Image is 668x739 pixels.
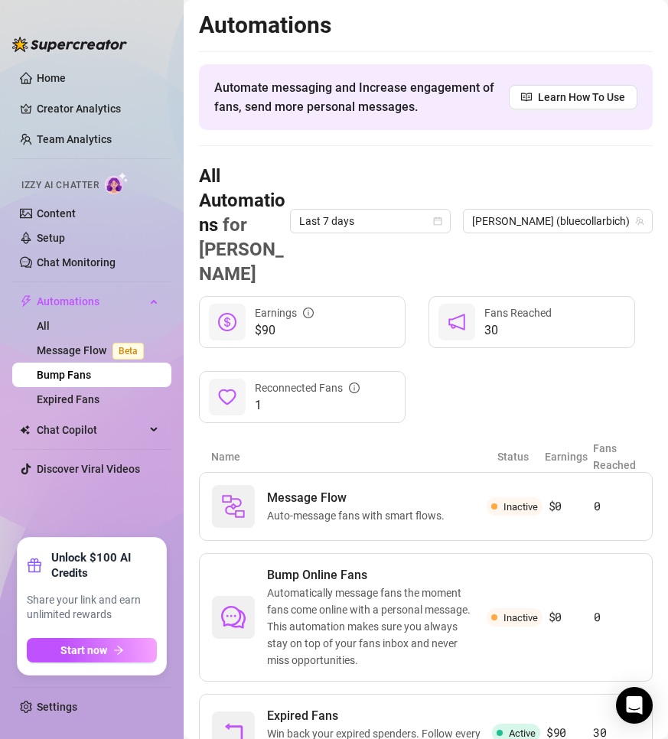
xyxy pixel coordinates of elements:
[37,369,91,381] a: Bump Fans
[255,321,314,340] span: $90
[199,214,284,285] span: for [PERSON_NAME]
[545,448,592,465] article: Earnings
[484,307,552,319] span: Fans Reached
[448,313,466,331] span: notification
[27,593,157,623] span: Share your link and earn unlimited rewards
[60,644,107,656] span: Start now
[593,440,640,474] article: Fans Reached
[199,11,653,40] h2: Automations
[199,164,290,287] h3: All Automations
[20,425,30,435] img: Chat Copilot
[211,448,497,465] article: Name
[484,321,552,340] span: 30
[113,645,124,656] span: arrow-right
[635,216,644,226] span: team
[214,78,509,116] span: Automate messaging and Increase engagement of fans, send more personal messages.
[509,85,637,109] a: Learn How To Use
[37,232,65,244] a: Setup
[267,566,487,584] span: Bump Online Fans
[218,388,236,406] span: heart
[37,418,145,442] span: Chat Copilot
[549,608,595,627] article: $0
[37,344,150,356] a: Message FlowBeta
[594,497,640,516] article: 0
[37,96,159,121] a: Creator Analytics
[349,383,360,393] span: info-circle
[267,707,492,725] span: Expired Fans
[255,396,360,415] span: 1
[221,605,246,630] span: comment
[616,687,653,724] div: Open Intercom Messenger
[37,133,112,145] a: Team Analytics
[20,295,32,308] span: thunderbolt
[27,638,157,662] button: Start nowarrow-right
[112,343,144,360] span: Beta
[105,172,129,194] img: AI Chatter
[21,178,99,193] span: Izzy AI Chatter
[303,308,314,318] span: info-circle
[255,379,360,396] div: Reconnected Fans
[218,313,236,331] span: dollar
[509,728,536,739] span: Active
[472,210,644,233] span: Britt (bluecollarbich)
[37,289,145,314] span: Automations
[37,207,76,220] a: Content
[267,507,451,524] span: Auto-message fans with smart flows.
[433,216,442,226] span: calendar
[549,497,595,516] article: $0
[521,92,532,103] span: read
[37,463,140,475] a: Discover Viral Videos
[267,584,487,669] span: Automatically message fans the moment fans come online with a personal message. This automation m...
[221,494,246,519] img: svg%3e
[503,501,538,513] span: Inactive
[27,558,42,573] span: gift
[299,210,442,233] span: Last 7 days
[37,320,50,332] a: All
[37,72,66,84] a: Home
[267,489,451,507] span: Message Flow
[51,550,157,581] strong: Unlock $100 AI Credits
[37,701,77,713] a: Settings
[497,448,545,465] article: Status
[37,393,99,405] a: Expired Fans
[12,37,127,52] img: logo-BBDzfeDw.svg
[255,304,314,321] div: Earnings
[538,89,625,106] span: Learn How To Use
[503,612,538,623] span: Inactive
[37,256,116,269] a: Chat Monitoring
[594,608,640,627] article: 0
